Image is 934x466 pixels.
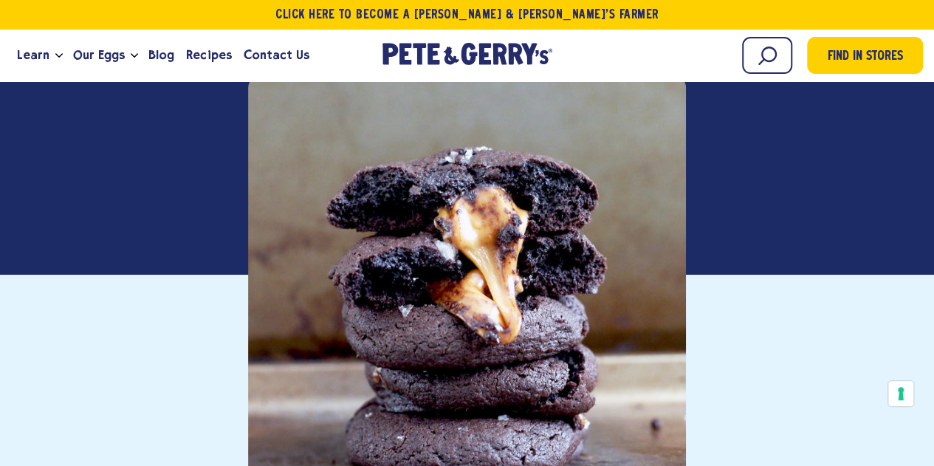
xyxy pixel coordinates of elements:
a: Blog [142,35,180,75]
span: Our Eggs [73,46,125,64]
span: Contact Us [244,46,309,64]
button: Open the dropdown menu for Learn [55,53,63,58]
input: Search [742,37,792,74]
button: Your consent preferences for tracking technologies [888,381,913,406]
a: Learn [11,35,55,75]
button: Open the dropdown menu for Our Eggs [131,53,138,58]
span: Blog [148,46,174,64]
a: Contact Us [238,35,315,75]
span: Recipes [186,46,231,64]
span: Learn [17,46,49,64]
a: Recipes [180,35,237,75]
a: Find in Stores [807,37,923,74]
a: Our Eggs [67,35,131,75]
span: Find in Stores [828,47,903,67]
